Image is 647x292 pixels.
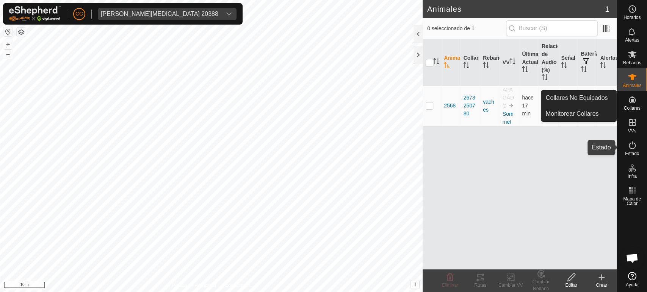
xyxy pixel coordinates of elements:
th: Animal [441,39,461,86]
p-sorticon: Activar para ordenar [444,63,450,69]
span: Monitorear Collares [546,109,599,118]
a: Monitorear Collares [541,106,616,121]
span: Collares [624,106,640,110]
span: Ayuda [626,283,639,287]
div: Rutas [465,282,495,289]
td: - [578,85,597,126]
span: Infra [627,174,636,179]
th: Alertas [597,39,617,86]
button: i [411,280,419,289]
p-sorticon: Activar para ordenar [581,67,587,73]
div: dropdown trigger [221,8,237,20]
button: + [3,40,13,49]
h2: Animales [427,5,605,14]
div: Cambiar Rebaño [526,278,556,292]
div: Chat abierto [621,247,644,269]
input: Buscar (S) [506,20,598,36]
span: Horarios [624,15,641,20]
button: Restablecer Mapa [3,27,13,36]
p-sorticon: Activar para ordenar [561,63,567,69]
th: Rebaño [480,39,500,86]
div: Crear [586,282,617,289]
span: Rebaños [623,61,641,65]
span: 7 oct 2025, 12:08 [522,95,533,116]
div: 2673250780 [463,94,477,118]
a: Collares No Equipados [541,90,616,106]
p-sorticon: Activar para ordenar [463,63,469,69]
th: Señal [558,39,578,86]
span: Animales [623,83,641,88]
th: Collar [460,39,480,86]
th: Batería [578,39,597,86]
span: Estado [625,151,639,156]
th: Última Actualización [519,39,539,86]
a: Política de Privacidad [172,282,216,289]
span: 2568 [444,102,456,110]
img: Logo Gallagher [9,6,61,22]
a: Contáctenos [225,282,250,289]
p-sorticon: Activar para ordenar [600,63,606,69]
p-sorticon: Activar para ordenar [509,59,515,65]
button: Capas del Mapa [17,28,26,37]
p-sorticon: Activar para ordenar [542,75,548,81]
span: CC [75,10,83,18]
div: Cambiar VV [495,282,526,289]
span: Collares No Equipados [546,93,608,103]
div: [PERSON_NAME][MEDICAL_DATA] 20388 [101,11,218,17]
a: Sommet [503,111,514,125]
p-sorticon: Activar para ordenar [483,63,489,69]
span: Mapa de Calor [619,197,645,206]
span: i [414,281,416,287]
p-sorticon: Activar para ordenar [522,67,528,73]
span: Eliminar [442,283,458,288]
div: vaches [483,98,497,114]
span: Macarena Flor Rapado Laso 20388 [98,8,221,20]
span: VVs [628,129,636,133]
img: hasta [508,103,514,109]
th: Relación de Audio (%) [539,39,558,86]
span: Alertas [625,38,639,42]
div: Editar [556,282,586,289]
span: APAGADO [503,87,514,109]
a: Ayuda [617,269,647,290]
button: – [3,50,13,59]
span: 1 [605,3,609,15]
td: - [597,85,617,126]
p-sorticon: Activar para ordenar [433,59,439,65]
span: 0 seleccionado de 1 [427,25,506,33]
th: VV [500,39,519,86]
